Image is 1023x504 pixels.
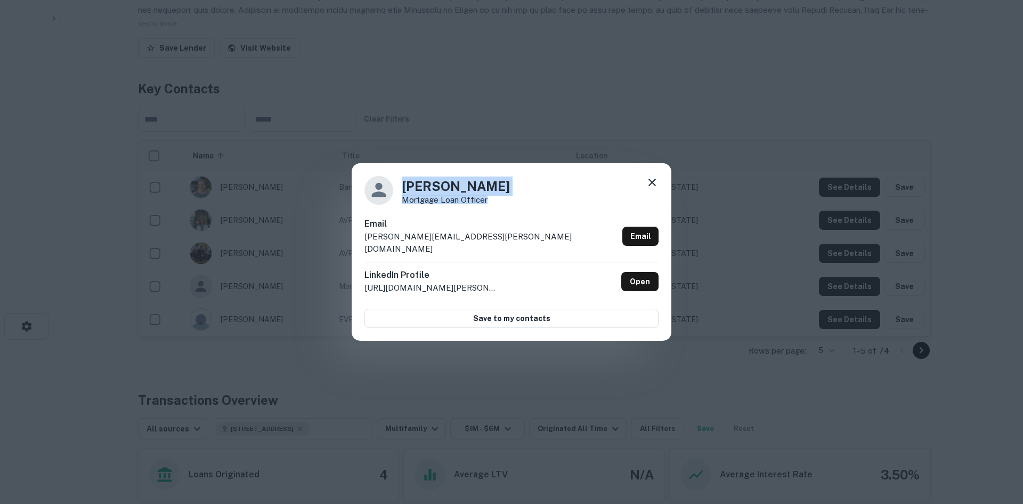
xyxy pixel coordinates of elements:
a: Open [621,272,659,291]
iframe: Chat Widget [970,419,1023,470]
h6: Email [364,218,618,230]
p: Mortgage Loan Officer [402,196,510,204]
h6: LinkedIn Profile [364,269,498,282]
a: Email [622,227,659,246]
p: [URL][DOMAIN_NAME][PERSON_NAME] [364,282,498,294]
h4: [PERSON_NAME] [402,177,510,196]
p: [PERSON_NAME][EMAIL_ADDRESS][PERSON_NAME][DOMAIN_NAME] [364,230,618,255]
button: Save to my contacts [364,309,659,328]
